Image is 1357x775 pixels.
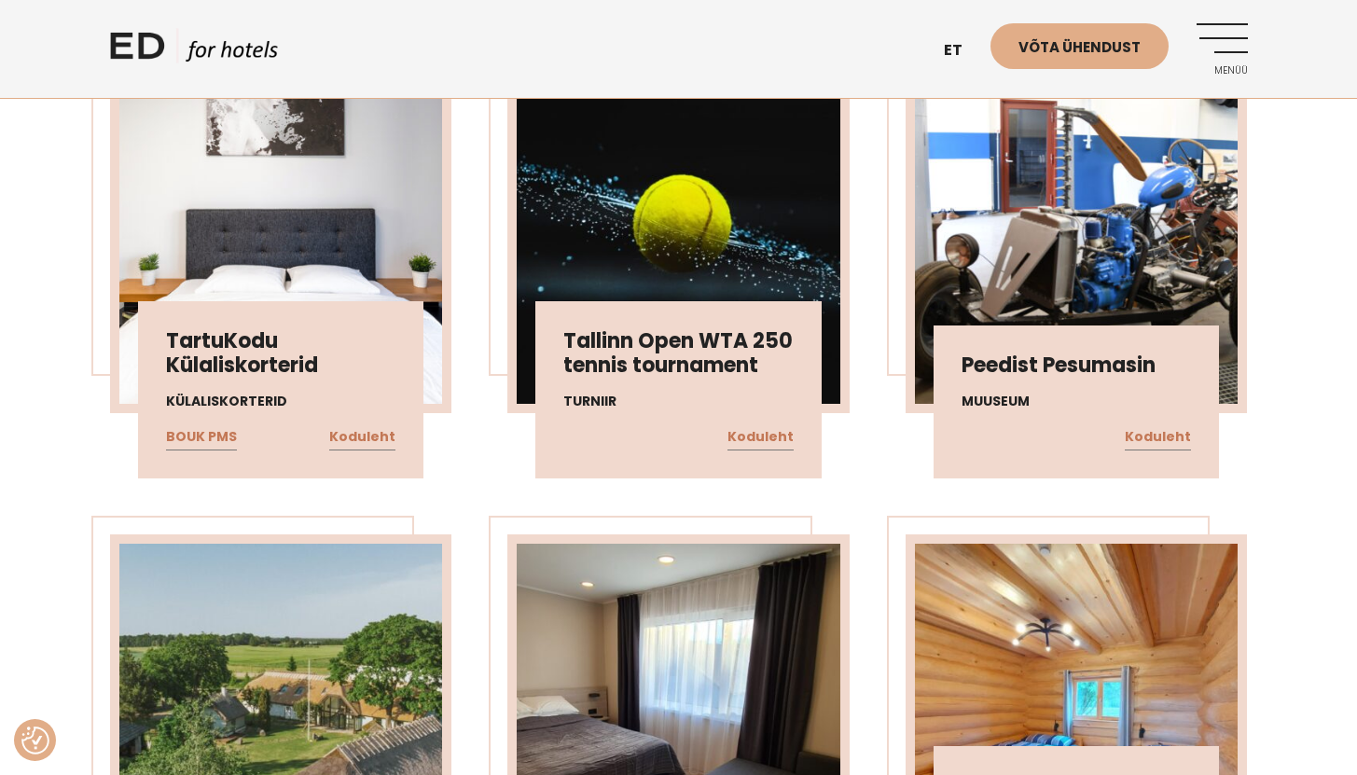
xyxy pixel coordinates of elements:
[166,425,237,450] a: BOUK PMS
[1197,23,1248,75] a: Menüü
[166,329,396,379] h3: TartuKodu Külaliskorterid
[517,49,840,404] img: tennis-450x450.jpg
[962,353,1192,378] h3: Peedist Pesumasin
[1197,65,1248,76] span: Menüü
[727,425,794,450] a: Koduleht
[935,28,990,74] a: et
[21,727,49,754] button: Nõusolekueelistused
[166,392,396,411] h4: Külaliskorterid
[563,392,794,411] h4: Turniir
[915,49,1239,404] img: Isevalmistatud-heinaniiduk_SA-Eesti-Maaelumuuseumid-scaled-1-450x450.jpg
[110,28,278,75] a: ED HOTELS
[1125,425,1191,450] a: Koduleht
[119,49,443,404] img: 1-11-%E2%80%93-koopia-450x450.jpg
[21,727,49,754] img: Revisit consent button
[990,23,1169,69] a: Võta ühendust
[329,425,395,450] a: Koduleht
[563,329,794,379] h3: Tallinn Open WTA 250 tennis tournament
[962,392,1192,411] h4: Muuseum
